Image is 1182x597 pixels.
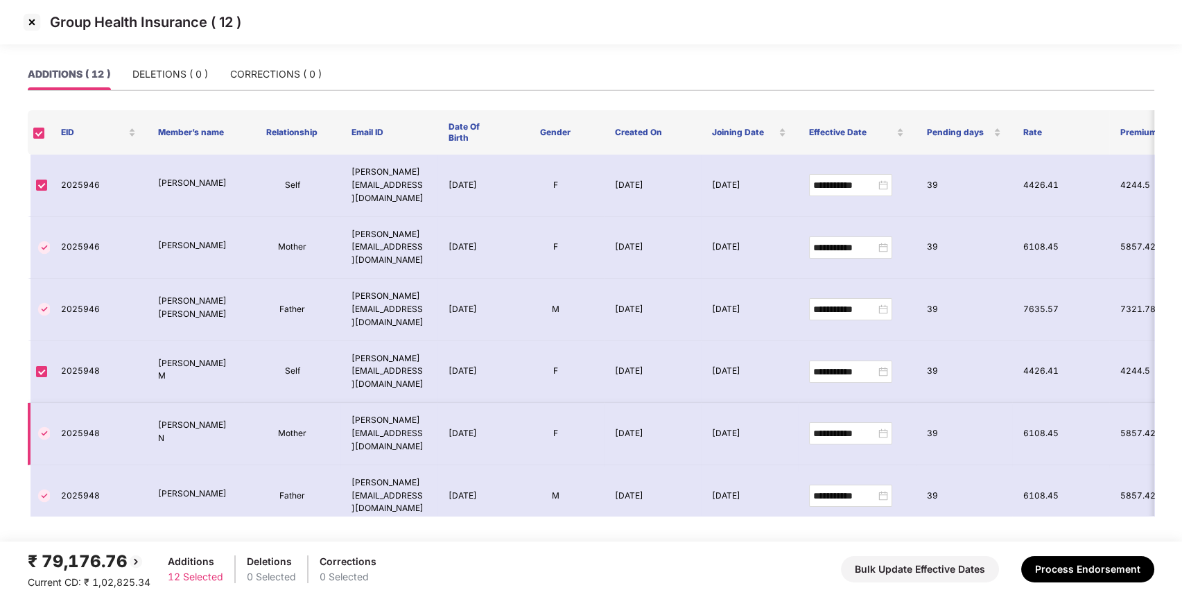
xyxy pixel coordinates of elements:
td: [PERSON_NAME][EMAIL_ADDRESS][DOMAIN_NAME] [340,341,437,404]
p: [PERSON_NAME] [158,177,233,190]
td: F [507,217,604,279]
td: Self [244,341,341,404]
th: Member’s name [147,110,244,155]
td: [PERSON_NAME][EMAIL_ADDRESS][DOMAIN_NAME] [340,403,437,465]
td: [PERSON_NAME][EMAIL_ADDRESS][DOMAIN_NAME] [340,217,437,279]
td: Father [244,279,341,341]
button: Process Endorsement [1021,556,1154,582]
p: Group Health Insurance ( 12 ) [50,14,241,31]
div: DELETIONS ( 0 ) [132,67,208,82]
div: Deletions [247,554,296,569]
th: Created On [604,110,701,155]
span: Pending days [926,127,991,138]
td: Mother [244,403,341,465]
div: Corrections [320,554,376,569]
span: Joining Date [712,127,776,138]
td: [DATE] [604,403,701,465]
td: [DATE] [437,279,507,341]
td: [DATE] [701,217,798,279]
p: [PERSON_NAME] M [158,357,233,383]
th: Date Of Birth [437,110,507,155]
td: 39 [916,217,1013,279]
td: [DATE] [701,155,798,217]
td: [DATE] [437,341,507,404]
td: 2025948 [50,403,147,465]
img: svg+xml;base64,PHN2ZyBpZD0iVGljay0zMngzMiIgeG1sbnM9Imh0dHA6Ly93d3cudzMub3JnLzIwMDAvc3ZnIiB3aWR0aD... [36,239,53,256]
td: 39 [916,465,1013,528]
img: svg+xml;base64,PHN2ZyBpZD0iQmFjay0yMHgyMCIgeG1sbnM9Imh0dHA6Ly93d3cudzMub3JnLzIwMDAvc3ZnIiB3aWR0aD... [128,553,144,570]
td: 2025946 [50,155,147,217]
td: 6108.45 [1012,403,1109,465]
td: M [507,465,604,528]
td: 6108.45 [1012,217,1109,279]
th: Joining Date [701,110,798,155]
td: [DATE] [604,217,701,279]
th: Relationship [244,110,341,155]
td: 39 [916,403,1013,465]
td: Self [244,155,341,217]
td: 39 [916,279,1013,341]
img: svg+xml;base64,PHN2ZyBpZD0iQ3Jvc3MtMzJ4MzIiIHhtbG5zPSJodHRwOi8vd3d3LnczLm9yZy8yMDAwL3N2ZyIgd2lkdG... [21,11,43,33]
div: 0 Selected [320,569,376,585]
img: svg+xml;base64,PHN2ZyBpZD0iVGljay0zMngzMiIgeG1sbnM9Imh0dHA6Ly93d3cudzMub3JnLzIwMDAvc3ZnIiB3aWR0aD... [36,487,53,504]
td: [PERSON_NAME][EMAIL_ADDRESS][DOMAIN_NAME] [340,155,437,217]
td: 2025946 [50,217,147,279]
div: 12 Selected [168,569,223,585]
span: EID [61,127,125,138]
td: 6108.45 [1012,465,1109,528]
td: [DATE] [701,403,798,465]
td: [DATE] [437,403,507,465]
div: ADDITIONS ( 12 ) [28,67,110,82]
td: [DATE] [604,341,701,404]
th: Rate [1012,110,1109,155]
td: 4426.41 [1012,341,1109,404]
td: [DATE] [437,217,507,279]
td: [DATE] [604,279,701,341]
td: [DATE] [701,465,798,528]
td: [PERSON_NAME][EMAIL_ADDRESS][DOMAIN_NAME] [340,465,437,528]
th: Email ID [340,110,437,155]
td: [PERSON_NAME][EMAIL_ADDRESS][DOMAIN_NAME] [340,279,437,341]
div: ₹ 79,176.76 [28,548,150,575]
td: 2025946 [50,279,147,341]
p: [PERSON_NAME] [158,239,233,252]
td: M [507,279,604,341]
td: [DATE] [604,465,701,528]
div: 0 Selected [247,569,296,585]
p: [PERSON_NAME] [158,487,233,501]
td: [DATE] [437,465,507,528]
th: Effective Date [797,110,915,155]
td: 39 [916,341,1013,404]
td: 4426.41 [1012,155,1109,217]
td: 7635.57 [1012,279,1109,341]
td: [DATE] [701,341,798,404]
div: Additions [168,554,223,569]
td: [DATE] [604,155,701,217]
th: Pending days [915,110,1012,155]
td: 39 [916,155,1013,217]
td: F [507,341,604,404]
p: [PERSON_NAME] N [158,419,233,445]
td: [DATE] [701,279,798,341]
th: Gender [507,110,604,155]
img: svg+xml;base64,PHN2ZyBpZD0iVGljay0zMngzMiIgeG1sbnM9Imh0dHA6Ly93d3cudzMub3JnLzIwMDAvc3ZnIiB3aWR0aD... [36,301,53,318]
td: F [507,155,604,217]
div: CORRECTIONS ( 0 ) [230,67,322,82]
p: [PERSON_NAME] [PERSON_NAME] [158,295,233,321]
td: [DATE] [437,155,507,217]
td: 2025948 [50,341,147,404]
td: Father [244,465,341,528]
th: EID [50,110,147,155]
span: Effective Date [808,127,894,138]
td: F [507,403,604,465]
span: Current CD: ₹ 1,02,825.34 [28,576,150,588]
td: Mother [244,217,341,279]
td: 2025948 [50,465,147,528]
img: svg+xml;base64,PHN2ZyBpZD0iVGljay0zMngzMiIgeG1sbnM9Imh0dHA6Ly93d3cudzMub3JnLzIwMDAvc3ZnIiB3aWR0aD... [36,425,53,442]
button: Bulk Update Effective Dates [841,556,999,582]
